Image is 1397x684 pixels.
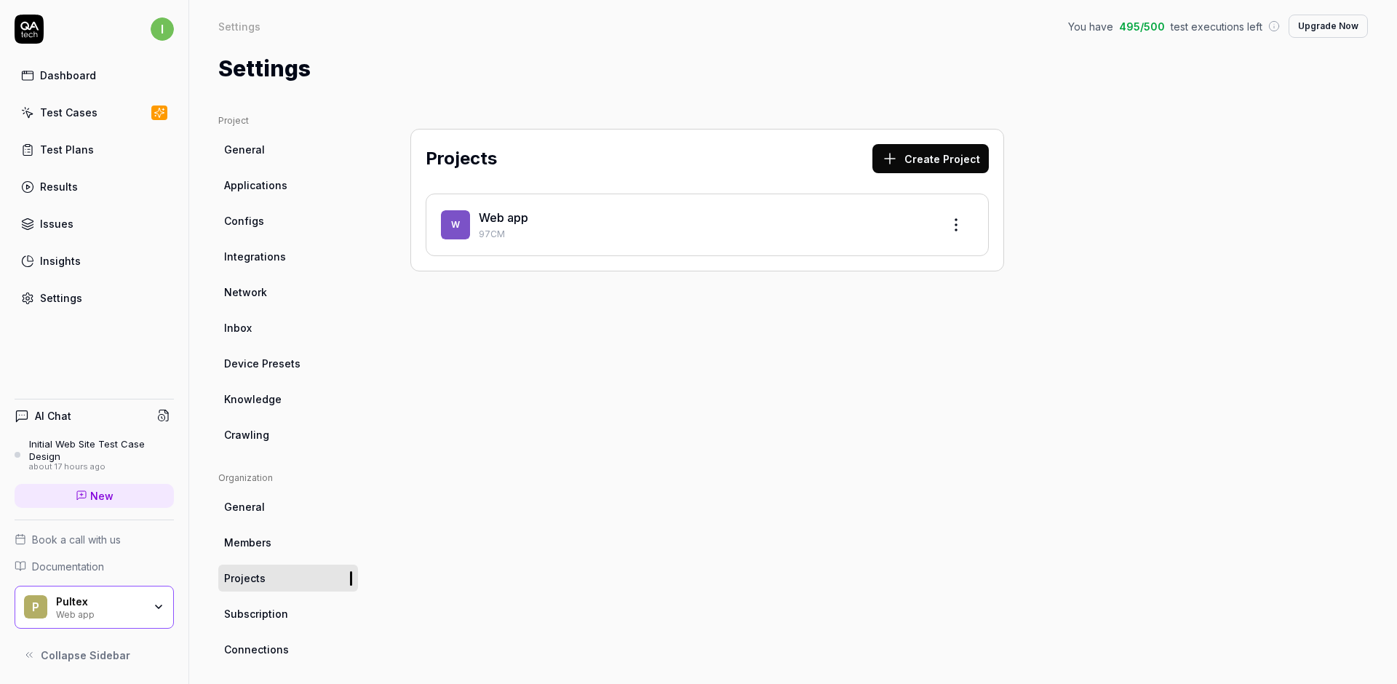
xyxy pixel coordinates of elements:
a: Book a call with us [15,532,174,547]
span: P [24,595,47,619]
a: Web app [479,210,528,225]
a: Subscription [218,600,358,627]
a: Crawling [218,421,358,448]
a: Results [15,172,174,201]
a: New [15,484,174,508]
span: test executions left [1171,19,1262,34]
p: 97CM [479,228,930,241]
button: i [151,15,174,44]
a: Documentation [15,559,174,574]
a: Applications [218,172,358,199]
span: Documentation [32,559,104,574]
span: Crawling [224,427,269,442]
div: Issues [40,216,73,231]
div: Project [218,114,358,127]
a: Knowledge [218,386,358,413]
span: Collapse Sidebar [41,648,130,663]
div: Settings [40,290,82,306]
button: PPultexWeb app [15,586,174,629]
div: Test Cases [40,105,97,120]
button: Create Project [872,144,989,173]
a: Integrations [218,243,358,270]
a: Insights [15,247,174,275]
a: Test Plans [15,135,174,164]
span: Applications [224,178,287,193]
a: Network [218,279,358,306]
a: Issues [15,210,174,238]
a: General [218,136,358,163]
span: Inbox [224,320,252,335]
span: Connections [224,642,289,657]
div: Initial Web Site Test Case Design [29,438,174,462]
a: Members [218,529,358,556]
button: Upgrade Now [1289,15,1368,38]
a: Settings [15,284,174,312]
h2: Projects [426,146,497,172]
span: Integrations [224,249,286,264]
a: Inbox [218,314,358,341]
span: New [90,488,114,504]
span: General [224,499,265,514]
span: 495 / 500 [1119,19,1165,34]
div: Web app [56,608,143,619]
h4: AI Chat [35,408,71,423]
a: Configs [218,207,358,234]
span: Device Presets [224,356,301,371]
div: Pultex [56,595,143,608]
div: Dashboard [40,68,96,83]
span: Network [224,285,267,300]
div: Test Plans [40,142,94,157]
div: Settings [218,19,260,33]
span: i [151,17,174,41]
span: W [441,210,470,239]
span: Configs [224,213,264,228]
span: Projects [224,570,266,586]
div: Insights [40,253,81,269]
button: Collapse Sidebar [15,640,174,669]
a: Connections [218,636,358,663]
a: Initial Web Site Test Case Designabout 17 hours ago [15,438,174,472]
a: General [218,493,358,520]
div: Organization [218,472,358,485]
span: Subscription [224,606,288,621]
div: Results [40,179,78,194]
a: Device Presets [218,350,358,377]
div: about 17 hours ago [29,462,174,472]
span: Members [224,535,271,550]
span: Book a call with us [32,532,121,547]
a: Projects [218,565,358,592]
h1: Settings [218,52,311,85]
span: You have [1068,19,1113,34]
a: Dashboard [15,61,174,90]
span: Knowledge [224,391,282,407]
a: Test Cases [15,98,174,127]
span: General [224,142,265,157]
